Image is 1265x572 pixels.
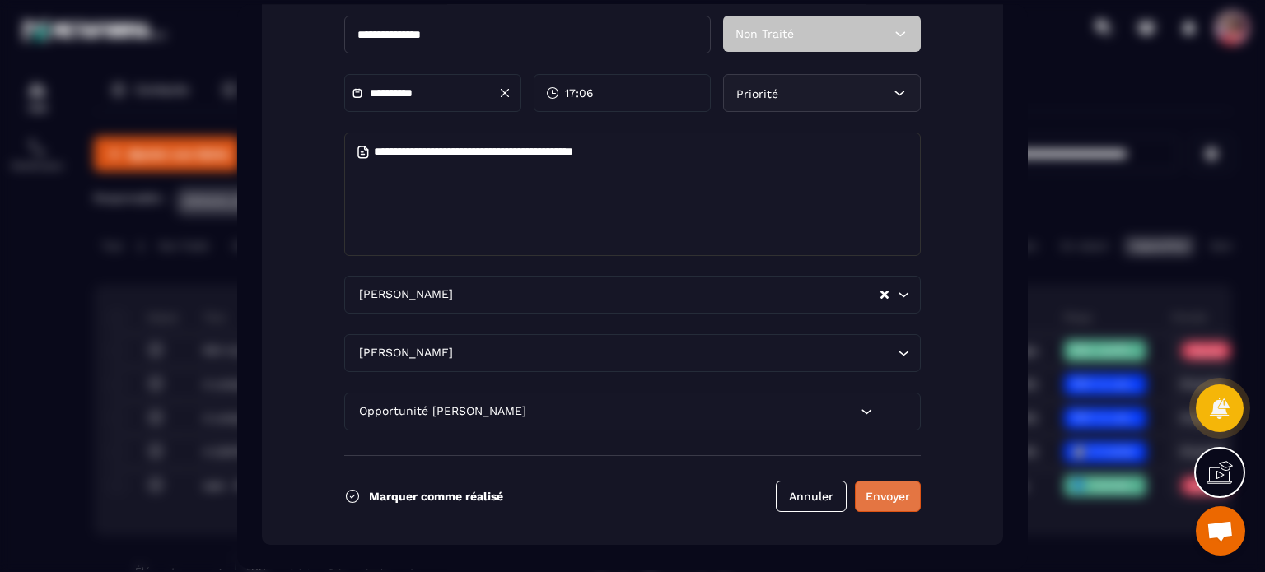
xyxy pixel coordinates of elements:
[880,288,889,300] button: Clear Selected
[369,490,503,503] p: Marquer comme réalisé
[776,481,847,512] button: Annuler
[355,402,530,421] span: Opportunité [PERSON_NAME]
[855,481,921,512] button: Envoyer
[355,286,456,304] span: [PERSON_NAME]
[344,393,921,430] div: Search for option
[355,344,456,362] span: [PERSON_NAME]
[344,334,921,372] div: Search for option
[735,27,794,40] span: Non Traité
[1196,506,1245,556] div: Ouvrir le chat
[565,85,594,101] span: 17:06
[456,286,879,304] input: Search for option
[736,86,778,100] span: Priorité
[456,344,894,362] input: Search for option
[344,276,921,314] div: Search for option
[530,402,857,421] input: Search for option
